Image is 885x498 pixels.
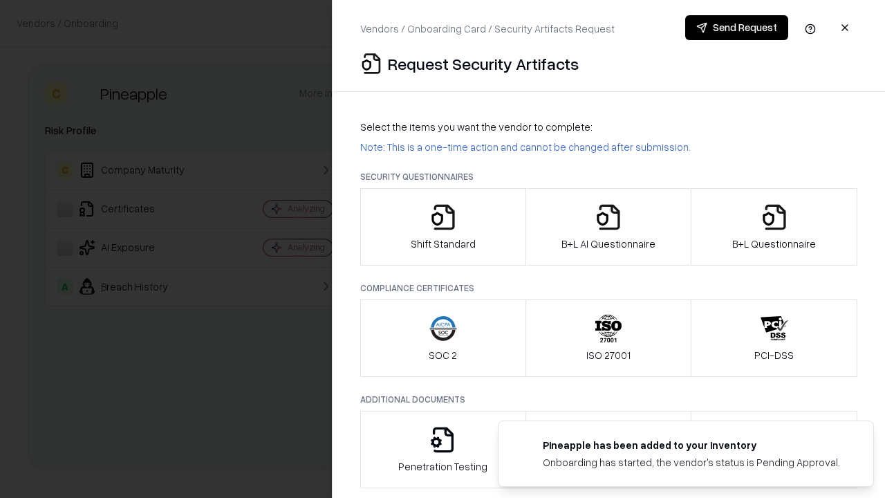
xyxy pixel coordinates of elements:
button: Privacy Policy [525,411,692,488]
div: Onboarding has started, the vendor's status is Pending Approval. [543,455,840,470]
p: Note: This is a one-time action and cannot be changed after submission. [360,140,857,154]
p: Compliance Certificates [360,282,857,294]
button: ISO 27001 [525,299,692,377]
p: B+L Questionnaire [732,237,816,251]
p: Select the items you want the vendor to complete: [360,120,857,134]
p: Penetration Testing [398,459,487,474]
p: Request Security Artifacts [388,53,579,75]
p: Additional Documents [360,394,857,405]
p: ISO 27001 [586,348,631,362]
button: Data Processing Agreement [691,411,857,488]
button: B+L AI Questionnaire [525,188,692,266]
button: PCI-DSS [691,299,857,377]
p: SOC 2 [429,348,457,362]
button: B+L Questionnaire [691,188,857,266]
p: B+L AI Questionnaire [561,237,655,251]
div: Pineapple has been added to your inventory [543,438,840,452]
button: Shift Standard [360,188,526,266]
button: SOC 2 [360,299,526,377]
button: Penetration Testing [360,411,526,488]
p: Shift Standard [411,237,476,251]
p: Security Questionnaires [360,171,857,183]
img: pineappleenergy.com [515,438,532,454]
button: Send Request [685,15,788,40]
p: PCI-DSS [754,348,794,362]
p: Vendors / Onboarding Card / Security Artifacts Request [360,21,615,36]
